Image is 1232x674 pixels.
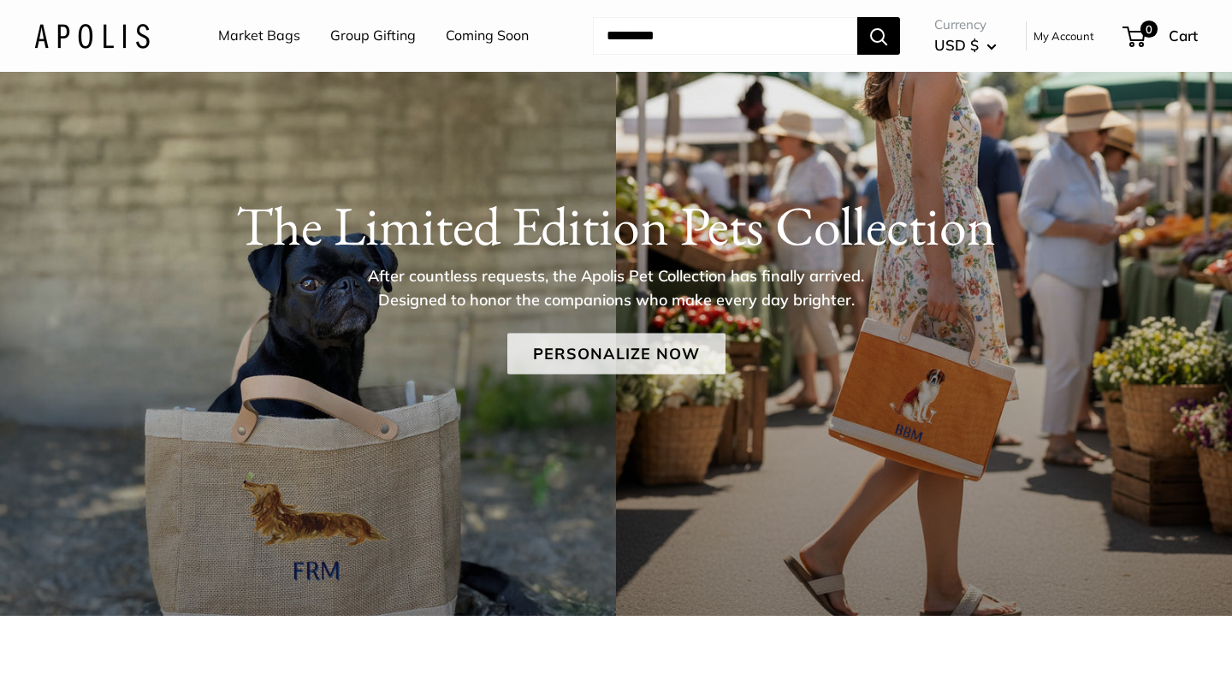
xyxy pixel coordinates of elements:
[1140,21,1158,38] span: 0
[330,23,416,49] a: Group Gifting
[934,32,997,59] button: USD $
[34,23,150,48] img: Apolis
[218,23,300,49] a: Market Bags
[338,263,894,311] p: After countless requests, the Apolis Pet Collection has finally arrived. Designed to honor the co...
[593,17,857,55] input: Search...
[1124,22,1198,50] a: 0 Cart
[1169,27,1198,44] span: Cart
[34,192,1198,257] h1: The Limited Edition Pets Collection
[507,333,726,374] a: Personalize Now
[934,13,997,37] span: Currency
[857,17,900,55] button: Search
[934,36,979,54] span: USD $
[446,23,529,49] a: Coming Soon
[1034,26,1094,46] a: My Account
